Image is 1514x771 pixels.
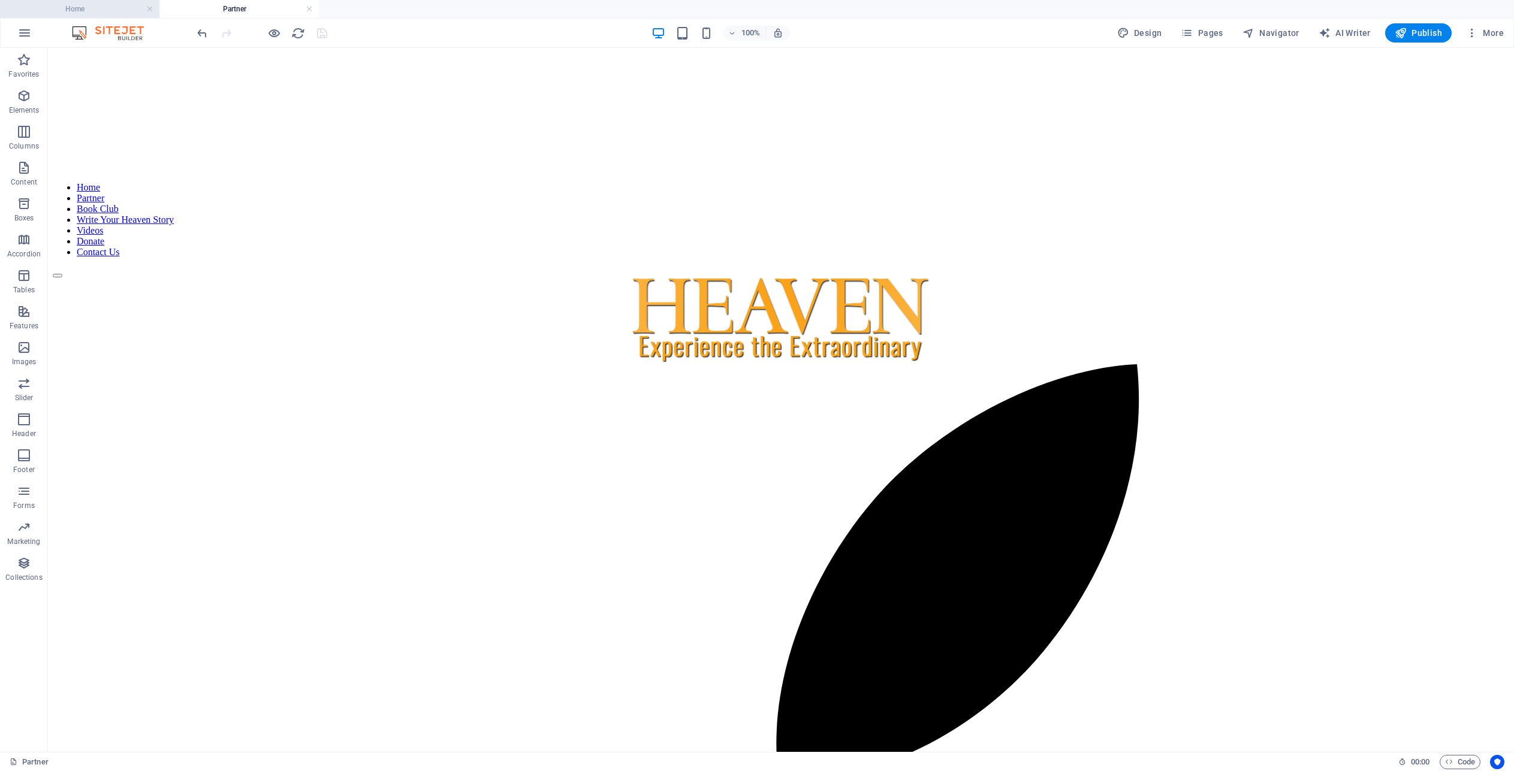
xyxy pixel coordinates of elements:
[13,501,35,510] p: Forms
[723,26,766,40] button: 100%
[12,429,36,439] p: Header
[1112,23,1167,43] button: Design
[10,321,38,331] p: Features
[1411,755,1429,769] span: 00 00
[15,393,34,403] p: Slider
[1466,27,1504,39] span: More
[1445,755,1475,769] span: Code
[13,465,35,474] p: Footer
[1181,27,1223,39] span: Pages
[12,357,37,367] p: Images
[14,213,34,223] p: Boxes
[69,26,159,40] img: Editor Logo
[9,141,39,151] p: Columns
[1319,27,1371,39] span: AI Writer
[267,26,281,40] button: Click here to leave preview mode and continue editing
[1117,27,1162,39] span: Design
[1112,23,1167,43] div: Design (Ctrl+Alt+Y)
[195,26,209,40] i: Undo: Change options (Ctrl+Z)
[8,69,39,79] p: Favorites
[7,537,40,546] p: Marketing
[1314,23,1376,43] button: AI Writer
[1395,27,1442,39] span: Publish
[11,177,37,187] p: Content
[195,26,209,40] button: undo
[10,755,49,769] a: Click to cancel selection. Double-click to open Pages
[9,105,40,115] p: Elements
[1176,23,1228,43] button: Pages
[291,26,305,40] i: Reload page
[1440,755,1480,769] button: Code
[13,285,35,295] p: Tables
[1238,23,1304,43] button: Navigator
[741,26,761,40] h6: 100%
[1490,755,1504,769] button: Usercentrics
[5,573,42,582] p: Collections
[291,26,305,40] button: reload
[1461,23,1509,43] button: More
[1242,27,1299,39] span: Navigator
[1419,757,1421,766] span: :
[773,28,783,38] i: On resize automatically adjust zoom level to fit chosen device.
[7,249,41,259] p: Accordion
[159,2,319,16] h4: Partner
[1398,755,1430,769] h6: Session time
[1385,23,1452,43] button: Publish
